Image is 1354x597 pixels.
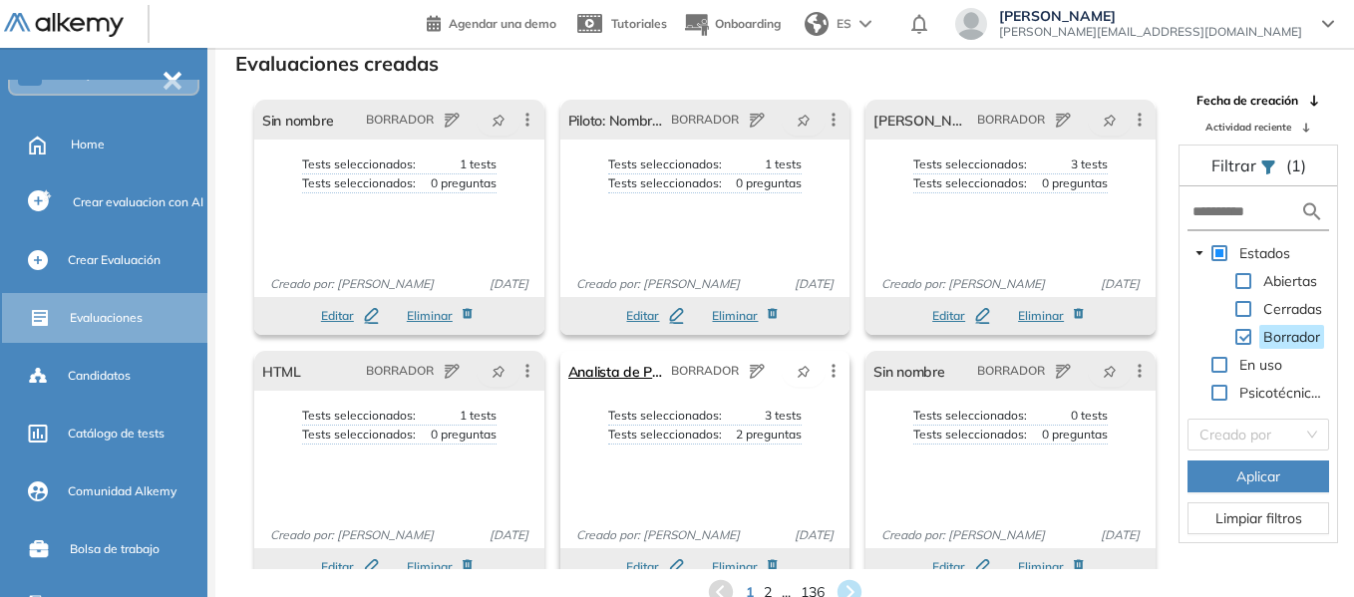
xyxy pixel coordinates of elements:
span: Editar [626,307,659,325]
button: Limpiar filtros [1187,502,1329,534]
span: Tests seleccionados: [608,155,722,173]
button: pushpin [1088,355,1132,387]
button: Editar [932,558,990,576]
span: Tests seleccionados: [608,407,722,425]
span: Home [71,136,105,153]
span: Eliminar [1018,307,1064,325]
span: 1 tests [765,155,802,173]
span: Editar [626,558,659,576]
span: [PERSON_NAME] [999,8,1302,24]
span: BORRADOR [977,362,1045,380]
span: 0 preguntas [1042,426,1108,444]
span: 0 preguntas [1042,174,1108,192]
span: BORRADOR [366,111,434,129]
span: [DATE] [1093,526,1148,544]
a: Analista de Proyecto - OPS SEP [568,351,664,391]
span: Tests seleccionados: [913,174,1027,192]
span: Tests seleccionados: [913,407,1027,425]
span: Estados [1235,241,1294,265]
span: Creado por: [PERSON_NAME] [262,275,442,293]
span: 0 tests [1071,407,1108,425]
span: Actividad reciente [1205,120,1291,135]
span: Onboarding [715,16,781,31]
img: arrow [859,20,871,28]
button: pushpin [477,355,520,387]
span: Abiertas [1259,269,1321,293]
span: Evaluaciones [70,309,143,327]
span: Cerradas [1263,300,1322,318]
span: Editar [932,558,965,576]
span: Tests seleccionados: [302,426,416,444]
span: Crear Evaluación [68,251,161,269]
span: Editar [321,307,354,325]
span: Eliminar [407,307,453,325]
span: Cerradas [1259,297,1326,321]
span: pushpin [492,112,506,128]
span: Tests seleccionados: [608,426,722,444]
button: Eliminar [712,307,783,325]
span: Tests seleccionados: [913,155,1027,173]
span: Creado por: [PERSON_NAME] [568,526,748,544]
img: world [805,12,829,36]
span: pushpin [1103,112,1117,128]
span: Eliminar [1018,558,1064,576]
span: [DATE] [1093,275,1148,293]
button: Eliminar [1018,307,1089,325]
span: En uso [1239,356,1282,374]
span: Catálogo de tests [68,425,165,443]
span: Eliminar [407,558,453,576]
span: 3 tests [765,407,802,425]
span: Fecha de creación [1196,92,1298,110]
span: pushpin [1103,363,1117,379]
span: [DATE] [482,526,536,544]
span: Filtrar [1211,155,1260,175]
span: Tests seleccionados: [913,426,1027,444]
button: Onboarding [683,3,781,46]
a: Piloto: Nombre de Test [568,100,664,140]
span: Limpiar filtros [1215,507,1302,529]
span: (1) [1286,153,1306,177]
span: Tests seleccionados: [302,407,416,425]
span: ES [837,15,851,33]
button: Editar [932,307,990,325]
span: Crear evaluacion con AI [73,193,203,211]
span: BORRADOR [671,111,739,129]
button: Eliminar [407,558,478,576]
span: 1 tests [460,407,497,425]
button: pushpin [477,104,520,136]
button: pushpin [1088,104,1132,136]
span: 1 tests [460,155,497,173]
button: Editar [626,307,684,325]
span: Bolsa de trabajo [70,540,160,558]
span: caret-down [1194,248,1204,258]
span: Tests seleccionados: [302,155,416,173]
span: En uso [1235,353,1286,377]
span: 2 preguntas [736,426,802,444]
span: 0 preguntas [431,174,497,192]
img: Logo [4,13,124,38]
span: Editar [932,307,965,325]
span: Candidatos [68,367,131,385]
span: Creado por: [PERSON_NAME] [568,275,748,293]
span: pushpin [797,112,811,128]
span: 3 tests [1071,155,1108,173]
span: Creado por: [PERSON_NAME] [262,526,442,544]
button: Eliminar [1018,558,1089,576]
span: BORRADOR [671,362,739,380]
span: Creado por: [PERSON_NAME] [873,275,1053,293]
span: Tutoriales [611,16,667,31]
span: 0 preguntas [736,174,802,192]
img: search icon [1300,199,1324,224]
a: Agendar una demo [427,10,556,34]
span: [DATE] [482,275,536,293]
a: Sin nombre [873,351,944,391]
button: Editar [626,558,684,576]
span: Tests seleccionados: [608,174,722,192]
span: Creado por: [PERSON_NAME] [873,526,1053,544]
h3: Evaluaciones creadas [235,52,439,76]
span: 0 preguntas [431,426,497,444]
button: Editar [321,558,379,576]
span: Borrador [1259,325,1324,349]
button: Eliminar [407,307,478,325]
span: Borrador [1263,328,1320,346]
